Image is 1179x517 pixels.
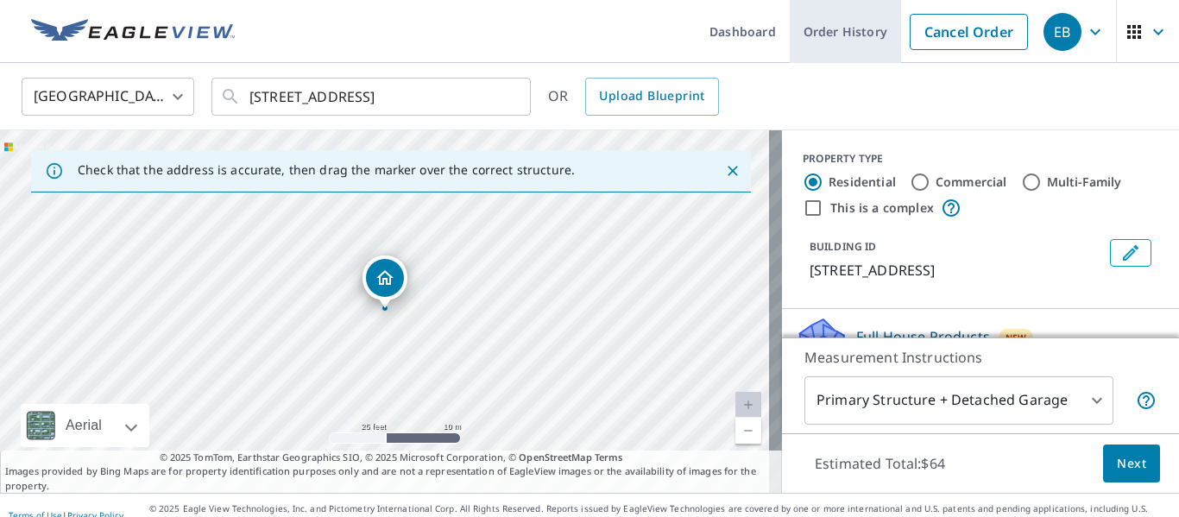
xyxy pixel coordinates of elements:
[363,255,407,309] div: Dropped pin, building 1, Residential property, 4216 N Congress Ave Evansville, IN 47711
[735,392,761,418] a: Current Level 20, Zoom In Disabled
[249,73,495,121] input: Search by address or latitude-longitude
[829,173,896,191] label: Residential
[1047,173,1122,191] label: Multi-Family
[31,19,235,45] img: EV Logo
[585,78,718,116] a: Upload Blueprint
[1043,13,1081,51] div: EB
[801,444,959,482] p: Estimated Total: $64
[599,85,704,107] span: Upload Blueprint
[910,14,1028,50] a: Cancel Order
[1136,390,1157,411] span: Your report will include the primary structure and a detached garage if one exists.
[78,162,575,178] p: Check that the address is accurate, then drag the marker over the correct structure.
[856,326,990,347] p: Full House Products
[160,451,623,465] span: © 2025 TomTom, Earthstar Geographics SIO, © 2025 Microsoft Corporation, ©
[1110,239,1151,267] button: Edit building 1
[722,160,744,182] button: Close
[21,404,149,447] div: Aerial
[1117,453,1146,475] span: Next
[936,173,1007,191] label: Commercial
[60,404,107,447] div: Aerial
[830,199,934,217] label: This is a complex
[804,376,1113,425] div: Primary Structure + Detached Garage
[810,239,876,254] p: BUILDING ID
[1103,444,1160,483] button: Next
[735,418,761,444] a: Current Level 20, Zoom Out
[22,73,194,121] div: [GEOGRAPHIC_DATA]
[1006,331,1027,344] span: New
[810,260,1103,281] p: [STREET_ADDRESS]
[548,78,719,116] div: OR
[804,347,1157,368] p: Measurement Instructions
[595,451,623,463] a: Terms
[519,451,591,463] a: OpenStreetMap
[796,316,1165,383] div: Full House ProductsNewFull House™ with Regular Delivery
[803,151,1158,167] div: PROPERTY TYPE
